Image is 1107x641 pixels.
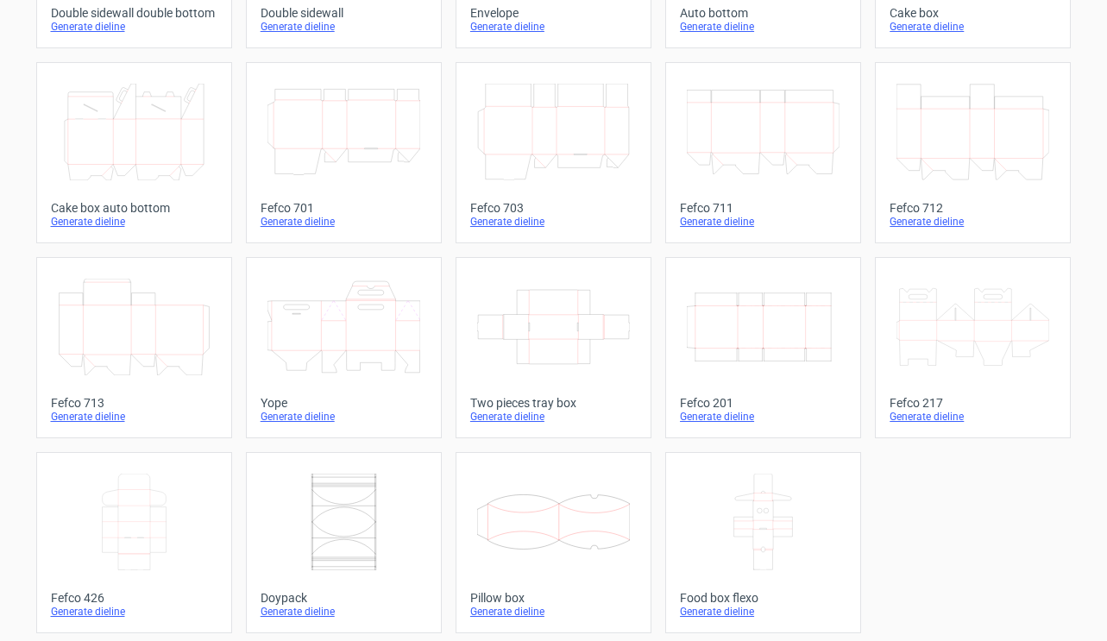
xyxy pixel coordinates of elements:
div: Generate dieline [51,20,217,34]
div: Generate dieline [51,410,217,424]
a: Fefco 426Generate dieline [36,452,232,633]
div: Yope [261,396,427,410]
div: Generate dieline [470,605,637,619]
div: Generate dieline [680,215,846,229]
div: Generate dieline [51,215,217,229]
a: DoypackGenerate dieline [246,452,442,633]
div: Auto bottom [680,6,846,20]
a: Fefco 217Generate dieline [875,257,1071,438]
div: Generate dieline [680,410,846,424]
div: Double sidewall [261,6,427,20]
div: Fefco 201 [680,396,846,410]
a: Food box flexoGenerate dieline [665,452,861,633]
div: Generate dieline [51,605,217,619]
div: Generate dieline [890,410,1056,424]
a: Fefco 201Generate dieline [665,257,861,438]
div: Doypack [261,591,427,605]
a: Fefco 703Generate dieline [456,62,651,243]
div: Generate dieline [680,605,846,619]
a: Fefco 712Generate dieline [875,62,1071,243]
div: Generate dieline [470,410,637,424]
div: Fefco 712 [890,201,1056,215]
div: Double sidewall double bottom [51,6,217,20]
div: Fefco 217 [890,396,1056,410]
a: YopeGenerate dieline [246,257,442,438]
div: Generate dieline [890,215,1056,229]
div: Generate dieline [261,605,427,619]
div: Two pieces tray box [470,396,637,410]
div: Envelope [470,6,637,20]
div: Food box flexo [680,591,846,605]
div: Generate dieline [680,20,846,34]
a: Pillow boxGenerate dieline [456,452,651,633]
div: Generate dieline [470,20,637,34]
div: Pillow box [470,591,637,605]
div: Fefco 711 [680,201,846,215]
div: Fefco 426 [51,591,217,605]
div: Generate dieline [470,215,637,229]
div: Fefco 701 [261,201,427,215]
div: Cake box [890,6,1056,20]
div: Generate dieline [890,20,1056,34]
a: Two pieces tray boxGenerate dieline [456,257,651,438]
div: Fefco 703 [470,201,637,215]
a: Fefco 713Generate dieline [36,257,232,438]
div: Generate dieline [261,410,427,424]
div: Fefco 713 [51,396,217,410]
div: Generate dieline [261,20,427,34]
div: Generate dieline [261,215,427,229]
a: Cake box auto bottomGenerate dieline [36,62,232,243]
a: Fefco 711Generate dieline [665,62,861,243]
a: Fefco 701Generate dieline [246,62,442,243]
div: Cake box auto bottom [51,201,217,215]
